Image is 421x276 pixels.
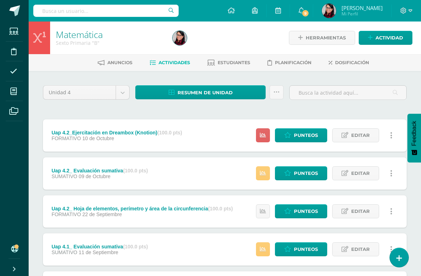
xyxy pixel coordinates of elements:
a: Unidad 4 [43,86,129,99]
span: 22 de Septiembre [82,211,122,217]
span: Anuncios [107,60,132,65]
span: FORMATIVO [52,211,81,217]
span: SUMATIVO [52,173,77,179]
a: Punteos [275,204,327,218]
span: 9 [301,9,309,17]
span: 11 de Septiembre [79,249,118,255]
span: Unidad 4 [49,86,110,99]
span: Actividades [159,60,190,65]
strong: (100.0 pts) [208,206,233,211]
span: Editar [351,129,370,142]
button: Feedback - Mostrar encuesta [407,114,421,162]
a: Anuncios [98,57,132,68]
a: Punteos [275,128,327,142]
a: Actividad [359,31,412,45]
div: Sexto Primaria 'B' [56,39,164,46]
div: Uap 4.2_Ejercitación en Dreambox (Knotion) [52,130,182,135]
span: Punteos [294,167,318,180]
span: Editar [351,205,370,218]
span: 10 de Octubre [82,135,114,141]
input: Busca la actividad aquí... [290,86,406,100]
strong: (100.0 pts) [123,168,148,173]
span: FORMATIVO [52,135,81,141]
span: Actividad [376,31,403,44]
div: Uap 4.2_ Hoja de elementos, perímetro y área de la circunferencia [52,206,233,211]
a: Actividades [150,57,190,68]
a: Punteos [275,242,327,256]
a: Herramientas [289,31,355,45]
img: 0a2e9a33f3909cb77ea8b9c8beb902f9.png [322,4,336,18]
div: Uap 4.2_ Evaluación sumativa [52,168,148,173]
span: Feedback [411,121,417,146]
strong: (100.0 pts) [158,130,182,135]
span: Punteos [294,205,318,218]
div: Uap 4.1_ Evaluación sumativa [52,244,148,249]
a: Resumen de unidad [135,85,266,99]
span: [PERSON_NAME] [342,4,383,11]
a: Punteos [275,166,327,180]
span: Editar [351,243,370,256]
a: Planificación [267,57,311,68]
strong: (100.0 pts) [123,244,148,249]
span: Mi Perfil [342,11,383,17]
span: Editar [351,167,370,180]
a: Estudiantes [207,57,250,68]
span: Punteos [294,243,318,256]
span: Planificación [275,60,311,65]
a: Matemática [56,28,103,41]
span: Estudiantes [218,60,250,65]
span: Punteos [294,129,318,142]
h1: Matemática [56,29,164,39]
a: Dosificación [329,57,369,68]
span: SUMATIVO [52,249,77,255]
span: Dosificación [335,60,369,65]
input: Busca un usuario... [33,5,179,17]
span: Resumen de unidad [178,86,233,99]
span: 09 de Octubre [79,173,111,179]
span: Herramientas [306,31,346,44]
img: 0a2e9a33f3909cb77ea8b9c8beb902f9.png [173,31,187,45]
